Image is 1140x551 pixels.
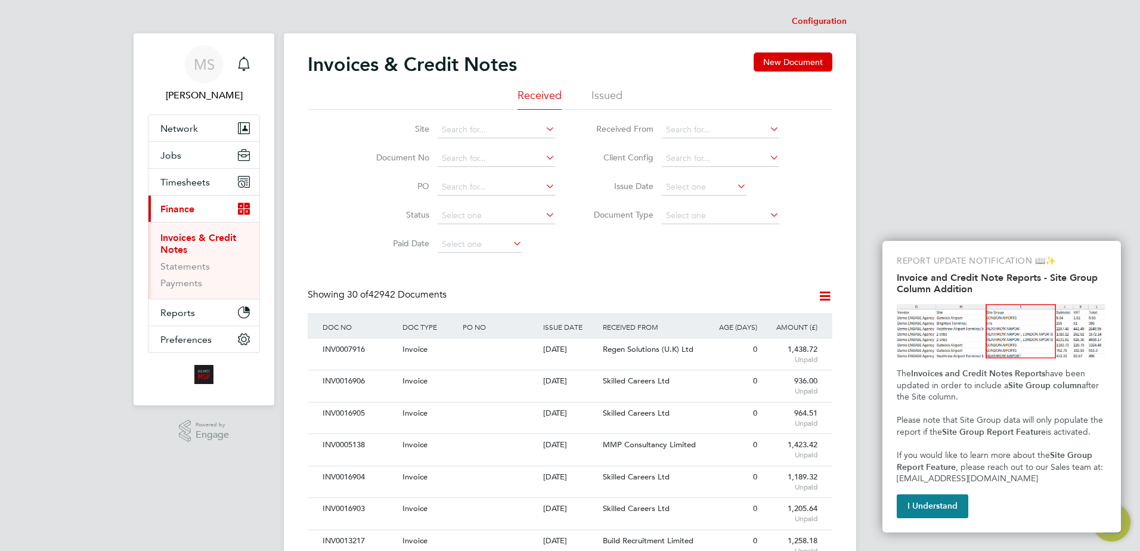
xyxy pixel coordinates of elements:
[600,313,700,340] div: RECEIVED FROM
[320,339,399,361] div: INV0007916
[760,339,820,370] div: 1,438.72
[438,179,555,196] input: Search for...
[763,419,817,428] span: Unpaid
[196,430,229,440] span: Engage
[760,313,820,340] div: AMOUNT (£)
[160,177,210,188] span: Timesheets
[763,482,817,492] span: Unpaid
[402,376,427,386] span: Invoice
[760,403,820,434] div: 964.51
[134,33,274,405] nav: Main navigation
[540,466,600,488] div: [DATE]
[753,472,757,482] span: 0
[603,535,693,546] span: Build Recruitment Limited
[763,514,817,524] span: Unpaid
[460,313,540,340] div: PO NO
[1046,427,1091,437] span: is activated.
[438,208,555,224] input: Select one
[194,365,213,384] img: alliancemsp-logo-retina.png
[591,88,622,110] li: Issued
[897,304,1107,358] img: Site Group Column in Invoices Report
[754,52,832,72] button: New Document
[438,150,555,167] input: Search for...
[753,439,757,450] span: 0
[603,472,670,482] span: Skilled Careers Ltd
[402,408,427,418] span: Invoice
[662,208,779,224] input: Select one
[897,494,968,518] button: I Understand
[148,88,260,103] span: Michael Stone
[540,370,600,392] div: [DATE]
[897,415,1105,437] span: Please note that Site Group data will only populate the report if the
[753,408,757,418] span: 0
[700,313,760,340] div: AGE (DAYS)
[160,123,198,134] span: Network
[792,10,847,33] li: Configuration
[402,535,427,546] span: Invoice
[897,450,1095,472] strong: Site Group Report Feature
[361,123,429,134] label: Site
[753,535,757,546] span: 0
[320,498,399,520] div: INV0016903
[763,355,817,364] span: Unpaid
[662,150,779,167] input: Search for...
[603,439,696,450] span: MMP Consultancy Limited
[402,472,427,482] span: Invoice
[160,150,181,161] span: Jobs
[897,450,1050,460] span: If you would like to learn more about the
[399,313,460,340] div: DOC TYPE
[882,241,1121,533] div: Invoice and Credit Note Reports - Site Group Column Addition
[402,344,427,354] span: Invoice
[402,439,427,450] span: Invoice
[518,88,562,110] li: Received
[438,122,555,138] input: Search for...
[662,122,779,138] input: Search for...
[760,498,820,529] div: 1,205.64
[662,179,746,196] input: Select one
[585,123,653,134] label: Received From
[760,466,820,497] div: 1,189.32
[760,370,820,401] div: 936.00
[753,503,757,513] span: 0
[585,181,653,191] label: Issue Date
[320,403,399,425] div: INV0016905
[320,466,399,488] div: INV0016904
[347,289,368,301] span: 30 of
[308,52,517,76] h2: Invoices & Credit Notes
[760,434,820,465] div: 1,423.42
[897,255,1107,267] p: REPORT UPDATE NOTIFICATION 📖✨
[540,313,600,340] div: ISSUE DATE
[194,57,215,72] span: MS
[160,307,195,318] span: Reports
[585,152,653,163] label: Client Config
[540,498,600,520] div: [DATE]
[1008,380,1082,391] strong: Site Group column
[361,209,429,220] label: Status
[361,238,429,249] label: Paid Date
[320,313,399,340] div: DOC NO
[347,289,447,301] span: 42942 Documents
[196,420,229,430] span: Powered by
[603,503,670,513] span: Skilled Careers Ltd
[160,334,212,345] span: Preferences
[160,203,194,215] span: Finance
[911,369,1045,379] strong: Invoices and Credit Notes Reports
[897,272,1107,295] h2: Invoice and Credit Note Reports - Site Group Column Addition
[897,369,911,379] span: The
[320,370,399,392] div: INV0016906
[763,450,817,460] span: Unpaid
[603,376,670,386] span: Skilled Careers Ltd
[585,209,653,220] label: Document Type
[148,365,260,384] a: Go to home page
[361,181,429,191] label: PO
[942,427,1046,437] strong: Site Group Report Feature
[763,386,817,396] span: Unpaid
[308,289,449,301] div: Showing
[160,277,202,289] a: Payments
[540,339,600,361] div: [DATE]
[540,403,600,425] div: [DATE]
[438,236,522,253] input: Select one
[160,261,210,272] a: Statements
[160,232,236,255] a: Invoices & Credit Notes
[603,344,693,354] span: Regen Solutions (U.K) Ltd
